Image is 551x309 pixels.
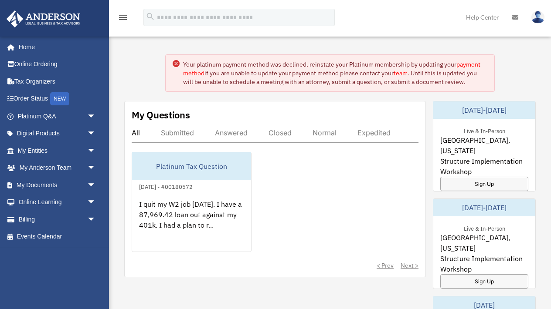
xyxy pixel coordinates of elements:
a: Home [6,38,105,56]
img: Anderson Advisors Platinum Portal [4,10,83,27]
div: NEW [50,92,69,105]
a: My Entitiesarrow_drop_down [6,142,109,159]
a: Online Learningarrow_drop_down [6,194,109,211]
div: Normal [313,128,337,137]
a: Platinum Q&Aarrow_drop_down [6,107,109,125]
div: [DATE]-[DATE] [433,199,535,216]
div: Platinum Tax Question [132,152,251,180]
div: Closed [269,128,292,137]
a: Sign Up [440,177,528,191]
span: arrow_drop_down [87,159,105,177]
div: All [132,128,140,137]
a: Platinum Tax Question[DATE] - #00180572I quit my W2 job [DATE]. I have a 87,969.42 loan out again... [132,152,252,252]
i: menu [118,12,128,23]
div: Live & In-Person [457,126,512,135]
div: [DATE] - #00180572 [132,181,200,191]
div: [DATE]-[DATE] [433,101,535,119]
i: search [146,12,155,21]
span: arrow_drop_down [87,176,105,194]
a: Sign Up [440,274,528,289]
a: Events Calendar [6,228,109,245]
div: My Questions [132,108,190,121]
div: Answered [215,128,248,137]
span: [GEOGRAPHIC_DATA], [US_STATE] [440,135,528,156]
span: [GEOGRAPHIC_DATA], [US_STATE] [440,232,528,253]
div: I quit my W2 job [DATE]. I have a 87,969.42 loan out against my 401k. I had a plan to r... [132,192,251,260]
a: Digital Productsarrow_drop_down [6,125,109,142]
div: Expedited [357,128,391,137]
img: User Pic [531,11,544,24]
a: payment method [183,60,480,77]
span: arrow_drop_down [87,194,105,212]
span: Structure Implementation Workshop [440,253,528,274]
a: team [394,69,408,77]
a: Billingarrow_drop_down [6,211,109,228]
span: Structure Implementation Workshop [440,156,528,177]
div: Live & In-Person [457,223,512,232]
a: Tax Organizers [6,73,109,90]
a: menu [118,15,128,23]
div: Submitted [161,128,194,137]
a: My Documentsarrow_drop_down [6,176,109,194]
a: Order StatusNEW [6,90,109,108]
span: arrow_drop_down [87,125,105,143]
a: My Anderson Teamarrow_drop_down [6,159,109,177]
span: arrow_drop_down [87,211,105,228]
div: Your platinum payment method was declined, reinstate your Platinum membership by updating your if... [183,60,487,86]
span: arrow_drop_down [87,142,105,160]
a: Online Ordering [6,56,109,73]
span: arrow_drop_down [87,107,105,125]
